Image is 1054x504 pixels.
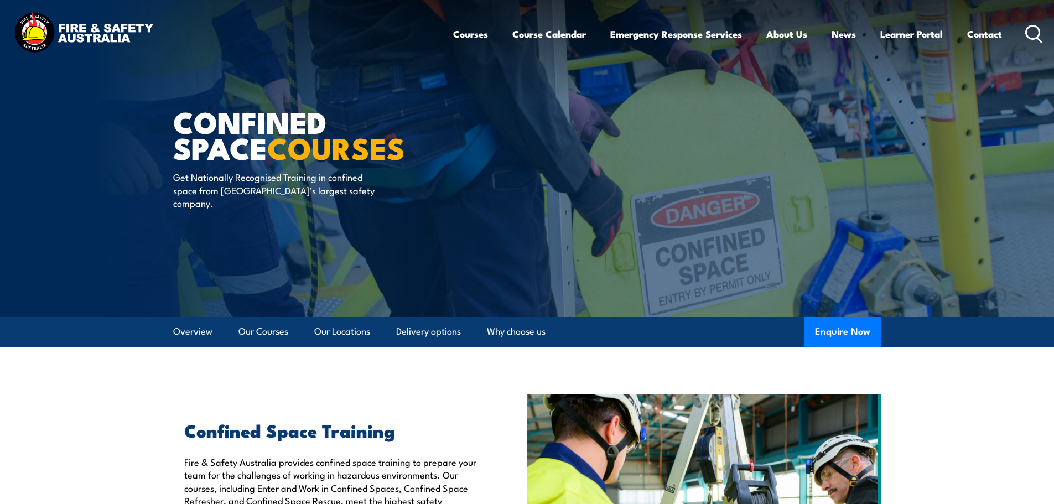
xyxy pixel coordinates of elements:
[267,124,405,170] strong: COURSES
[880,19,943,49] a: Learner Portal
[173,170,375,209] p: Get Nationally Recognised Training in confined space from [GEOGRAPHIC_DATA]’s largest safety comp...
[314,317,370,346] a: Our Locations
[804,317,881,347] button: Enquire Now
[238,317,288,346] a: Our Courses
[610,19,742,49] a: Emergency Response Services
[967,19,1002,49] a: Contact
[173,108,446,160] h1: Confined Space
[184,422,476,438] h2: Confined Space Training
[832,19,856,49] a: News
[453,19,488,49] a: Courses
[766,19,807,49] a: About Us
[396,317,461,346] a: Delivery options
[487,317,546,346] a: Why choose us
[512,19,586,49] a: Course Calendar
[173,317,212,346] a: Overview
